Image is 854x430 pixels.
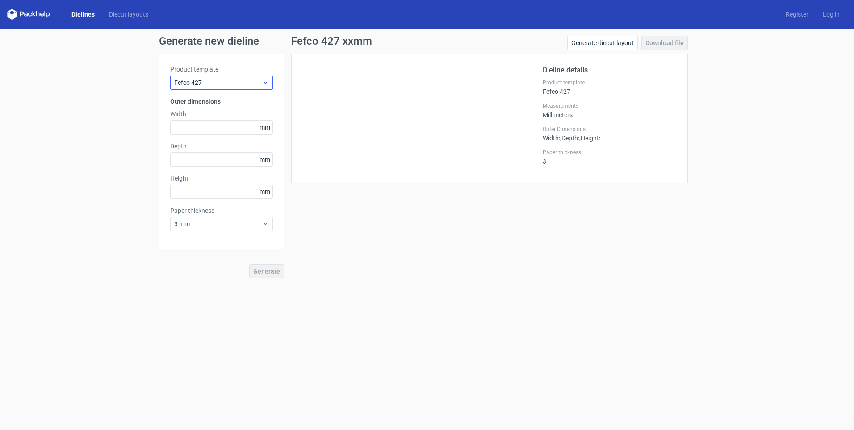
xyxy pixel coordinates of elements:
label: Paper thickness [170,206,273,215]
span: Fefco 427 [174,78,262,87]
a: Log in [816,10,847,19]
span: mm [257,121,272,134]
div: 3 [543,149,677,165]
div: Millimeters [543,102,677,118]
label: Product template [170,65,273,74]
h1: Fefco 427 xxmm [291,36,372,46]
label: Paper thickness [543,149,677,156]
span: Width : [543,135,560,142]
span: , Depth : [560,135,579,142]
div: Fefco 427 [543,79,677,95]
a: Register [779,10,816,19]
span: 3 mm [174,219,262,228]
label: Product template [543,79,677,86]
label: Outer Dimensions [543,126,677,133]
span: mm [257,185,272,198]
h2: Dieline details [543,65,677,76]
h1: Generate new dieline [159,36,695,46]
h3: Outer dimensions [170,97,273,106]
span: , Height : [579,135,600,142]
a: Diecut layouts [102,10,155,19]
label: Measurements [543,102,677,110]
label: Width [170,110,273,118]
a: Dielines [64,10,102,19]
span: mm [257,153,272,166]
label: Height [170,174,273,183]
label: Depth [170,142,273,151]
a: Generate diecut layout [567,36,638,50]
